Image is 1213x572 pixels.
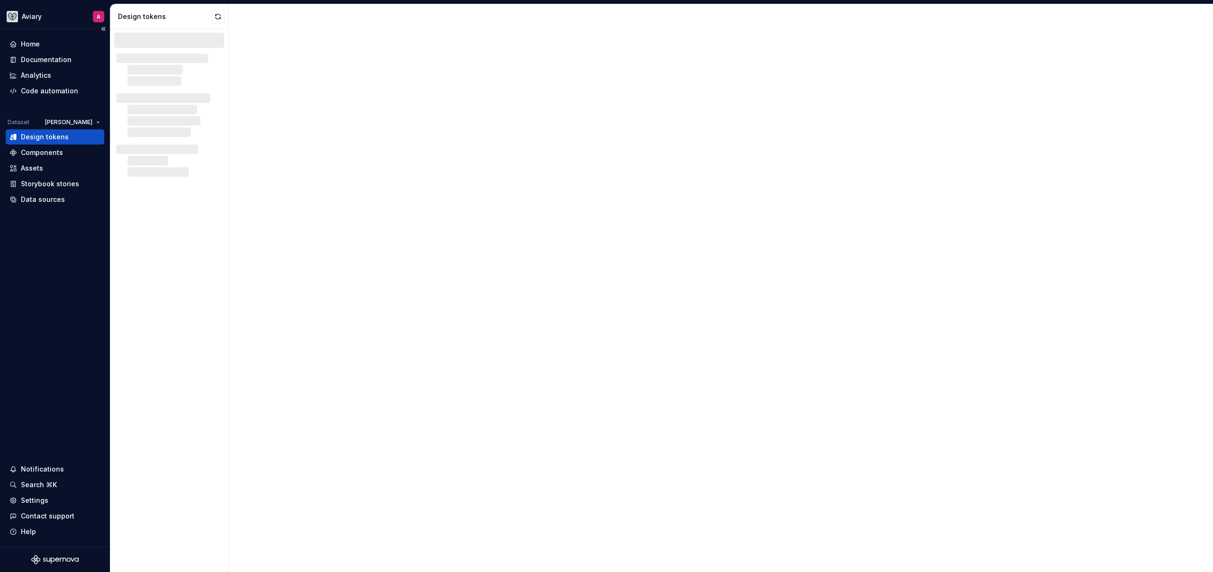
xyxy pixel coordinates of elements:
button: Notifications [6,462,104,477]
div: Aviary [22,12,42,21]
div: Search ⌘K [21,480,57,490]
button: Help [6,524,104,539]
div: Assets [21,163,43,173]
a: Design tokens [6,129,104,145]
div: Components [21,148,63,157]
a: Settings [6,493,104,508]
button: Contact support [6,508,104,524]
div: Design tokens [21,132,69,142]
a: Home [6,36,104,52]
a: Code automation [6,83,104,99]
svg: Supernova Logo [31,555,79,564]
div: Storybook stories [21,179,79,189]
div: A [97,13,100,20]
div: Home [21,39,40,49]
div: Analytics [21,71,51,80]
a: Assets [6,161,104,176]
img: 256e2c79-9abd-4d59-8978-03feab5a3943.png [7,11,18,22]
a: Storybook stories [6,176,104,191]
a: Data sources [6,192,104,207]
a: Documentation [6,52,104,67]
div: Settings [21,496,48,505]
a: Components [6,145,104,160]
button: AviaryA [2,6,108,27]
div: Data sources [21,195,65,204]
div: Documentation [21,55,72,64]
button: Collapse sidebar [97,22,110,36]
a: Analytics [6,68,104,83]
div: Contact support [21,511,74,521]
button: [PERSON_NAME] [41,116,104,129]
div: Notifications [21,464,64,474]
span: [PERSON_NAME] [45,118,92,126]
div: Code automation [21,86,78,96]
div: Dataset [8,118,29,126]
div: Help [21,527,36,536]
div: Design tokens [118,12,211,21]
button: Search ⌘K [6,477,104,492]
